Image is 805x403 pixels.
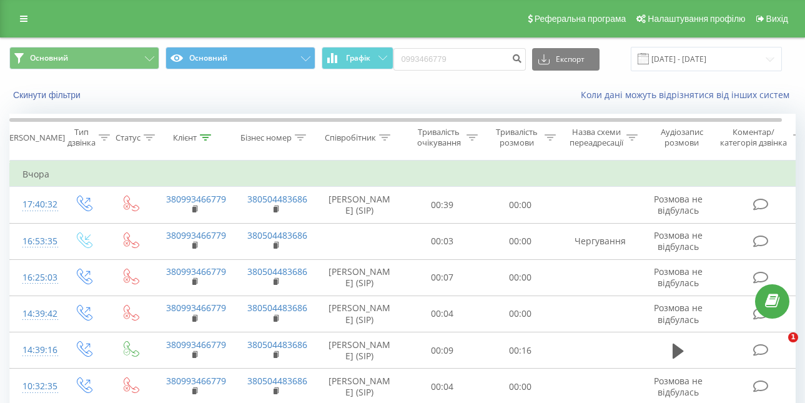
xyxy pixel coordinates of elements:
span: Налаштування профілю [648,14,745,24]
a: 380504483686 [247,229,307,241]
td: 00:00 [482,259,560,296]
button: Графік [322,47,393,69]
input: Пошук за номером [393,48,526,71]
div: Коментар/категорія дзвінка [717,127,790,148]
div: Тип дзвінка [67,127,96,148]
a: 380993466779 [166,266,226,277]
a: 380504483686 [247,375,307,387]
td: 00:16 [482,332,560,369]
a: 380504483686 [247,266,307,277]
div: Бізнес номер [240,132,292,143]
span: Основний [30,53,68,63]
td: 00:03 [403,223,482,259]
td: 00:00 [482,223,560,259]
a: 380993466779 [166,375,226,387]
a: 380993466779 [166,302,226,314]
button: Основний [165,47,315,69]
span: Вихід [766,14,788,24]
td: 00:00 [482,296,560,332]
div: Назва схеми переадресації [570,127,623,148]
td: 00:07 [403,259,482,296]
span: Графік [346,54,370,62]
button: Скинути фільтри [9,89,87,101]
div: [PERSON_NAME] [2,132,65,143]
div: Тривалість очікування [414,127,463,148]
td: 00:00 [482,187,560,223]
button: Експорт [532,48,600,71]
td: 00:09 [403,332,482,369]
span: Розмова не відбулась [654,375,703,398]
span: Розмова не відбулась [654,266,703,289]
span: Реферальна програма [535,14,626,24]
div: Клієнт [173,132,197,143]
td: 00:04 [403,296,482,332]
td: [PERSON_NAME] (SIP) [316,259,403,296]
td: 00:39 [403,187,482,223]
a: 380504483686 [247,302,307,314]
iframe: Intercom live chat [763,332,793,362]
div: 16:25:03 [22,266,47,290]
a: 380504483686 [247,339,307,351]
span: Розмова не відбулась [654,193,703,216]
div: 14:39:16 [22,338,47,362]
a: 380993466779 [166,339,226,351]
td: [PERSON_NAME] (SIP) [316,187,403,223]
button: Основний [9,47,159,69]
a: 380993466779 [166,193,226,205]
td: [PERSON_NAME] (SIP) [316,296,403,332]
div: Тривалість розмови [492,127,541,148]
div: Статус [116,132,141,143]
div: 17:40:32 [22,192,47,217]
td: [PERSON_NAME] (SIP) [316,332,403,369]
a: Коли дані можуть відрізнятися вiд інших систем [581,89,796,101]
div: 10:32:35 [22,374,47,399]
a: 380993466779 [166,229,226,241]
div: Співробітник [325,132,376,143]
div: 16:53:35 [22,229,47,254]
div: 14:39:42 [22,302,47,326]
a: 380504483686 [247,193,307,205]
div: Аудіозапис розмови [651,127,712,148]
span: Розмова не відбулась [654,229,703,252]
td: Чергування [560,223,641,259]
span: 1 [788,332,798,342]
span: Розмова не відбулась [654,302,703,325]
